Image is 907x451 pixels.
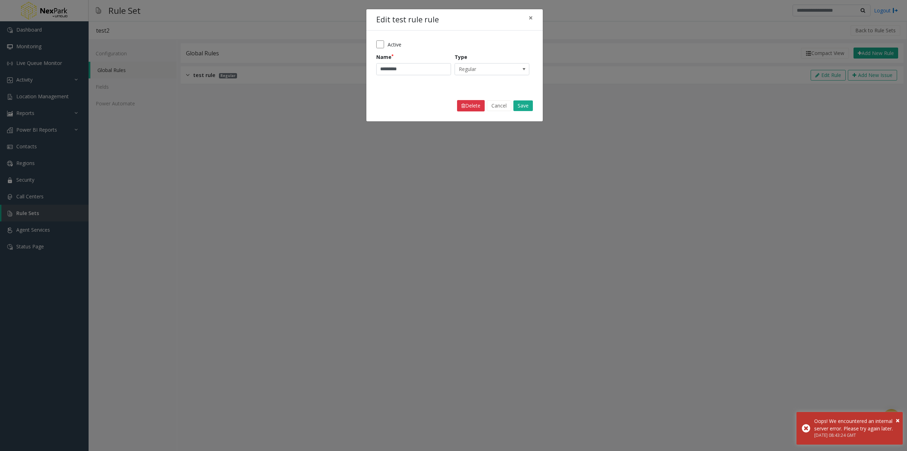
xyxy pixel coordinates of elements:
button: Save [513,100,533,111]
label: Type [455,53,467,61]
button: Delete [457,100,485,111]
span: Active [388,41,401,48]
span: × [896,416,900,425]
h4: Edit test rule rule [376,14,439,26]
button: Close [896,415,900,426]
div: Oops! We encountered an internal server error. Please try again later. [814,417,897,432]
button: Cancel [487,100,511,111]
span: × [529,13,533,23]
button: Close [524,9,538,27]
label: Name [376,53,394,61]
div: [DATE] 08:43:24 GMT [814,432,897,439]
span: Regular [455,64,514,75]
